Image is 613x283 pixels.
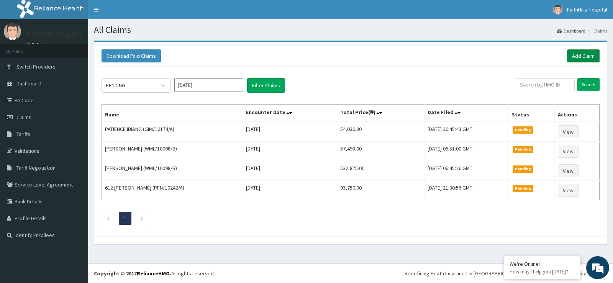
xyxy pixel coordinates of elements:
[337,161,424,181] td: 532,875.00
[558,184,579,197] a: View
[337,122,424,142] td: 54,030.30
[553,5,562,15] img: User Image
[513,126,534,133] span: Pending
[510,268,575,275] p: How may I help you today?
[508,105,555,122] th: Status
[424,181,508,200] td: [DATE] 21:30:56 GMT
[16,63,56,70] span: Switch Providers
[513,185,534,192] span: Pending
[515,78,575,91] input: Search by HMO ID
[243,142,337,161] td: [DATE]
[124,215,126,222] a: Page 1 is your current page
[337,142,424,161] td: 57,493.00
[337,181,424,200] td: 93,750.00
[243,122,337,142] td: [DATE]
[424,142,508,161] td: [DATE] 06:51:00 GMT
[107,215,110,222] a: Previous page
[513,146,534,153] span: Pending
[424,161,508,181] td: [DATE] 06:45:16 GMT
[513,165,534,172] span: Pending
[102,181,243,200] td: 612 [PERSON_NAME] (PFN/10242/A)
[102,142,243,161] td: [PERSON_NAME] (WML/10098/B)
[88,263,613,283] footer: All rights reserved.
[555,105,600,122] th: Actions
[586,28,607,34] li: Claims
[247,78,285,93] button: Filter Claims
[106,82,125,89] div: PENDING
[510,260,575,267] div: We're Online!
[174,78,243,92] input: Select Month and Year
[567,6,607,13] span: FaithHills Hospital
[557,28,585,34] a: Dashboard
[337,105,424,122] th: Total Price(₦)
[16,131,30,137] span: Tariffs
[16,114,31,121] span: Claims
[94,25,607,35] h1: All Claims
[558,125,579,138] a: View
[577,78,600,91] input: Search
[424,105,508,122] th: Date Filed
[558,164,579,177] a: View
[405,270,607,277] div: Redefining Heath Insurance in [GEOGRAPHIC_DATA] using Telemedicine and Data Science!
[16,80,41,87] span: Dashboard
[27,42,45,47] a: Online
[4,23,21,40] img: User Image
[102,49,161,62] button: Download Paid Claims
[567,49,600,62] a: Add Claim
[243,181,337,200] td: [DATE]
[140,215,144,222] a: Next page
[16,164,56,171] span: Tariff Negotiation
[102,161,243,181] td: [PERSON_NAME] (WML/10098/B)
[243,161,337,181] td: [DATE]
[27,31,82,38] p: FaithHills Hospital
[424,122,508,142] td: [DATE] 20:45:43 GMT
[102,105,243,122] th: Name
[102,122,243,142] td: PATIENCE IBIANG (GIM/10174/A)
[558,145,579,158] a: View
[137,270,170,277] a: RelianceHMO
[243,105,337,122] th: Encounter Date
[94,270,171,277] strong: Copyright © 2017 .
